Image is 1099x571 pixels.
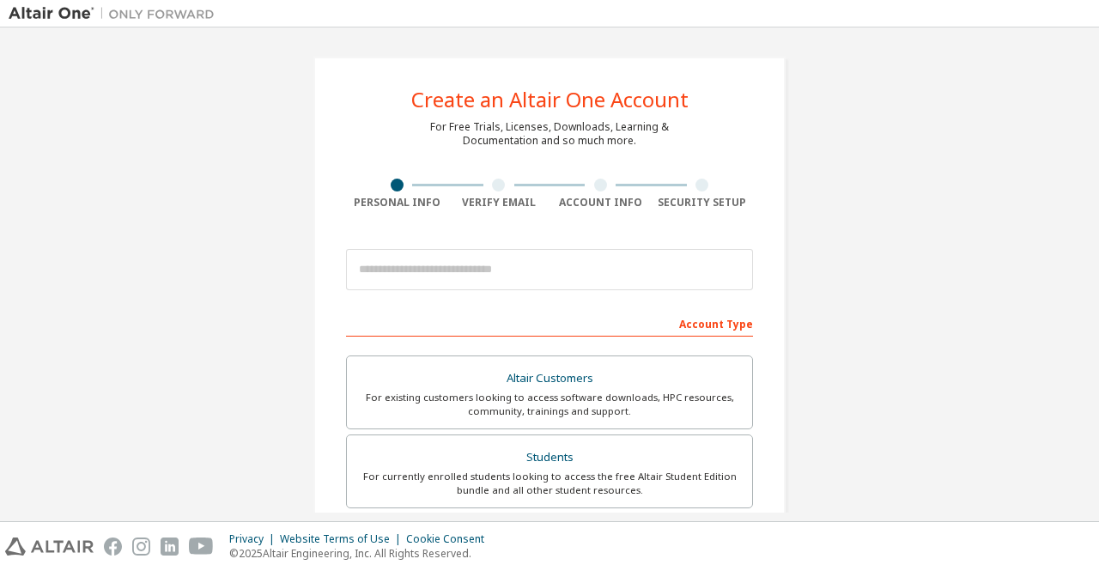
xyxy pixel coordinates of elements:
[357,391,742,418] div: For existing customers looking to access software downloads, HPC resources, community, trainings ...
[357,446,742,470] div: Students
[406,532,495,546] div: Cookie Consent
[5,538,94,556] img: altair_logo.svg
[104,538,122,556] img: facebook.svg
[652,196,754,210] div: Security Setup
[229,546,495,561] p: © 2025 Altair Engineering, Inc. All Rights Reserved.
[411,89,689,110] div: Create an Altair One Account
[357,367,742,391] div: Altair Customers
[189,538,214,556] img: youtube.svg
[229,532,280,546] div: Privacy
[448,196,550,210] div: Verify Email
[357,470,742,497] div: For currently enrolled students looking to access the free Altair Student Edition bundle and all ...
[430,120,669,148] div: For Free Trials, Licenses, Downloads, Learning & Documentation and so much more.
[132,538,150,556] img: instagram.svg
[9,5,223,22] img: Altair One
[161,538,179,556] img: linkedin.svg
[346,309,753,337] div: Account Type
[346,196,448,210] div: Personal Info
[280,532,406,546] div: Website Terms of Use
[549,196,652,210] div: Account Info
